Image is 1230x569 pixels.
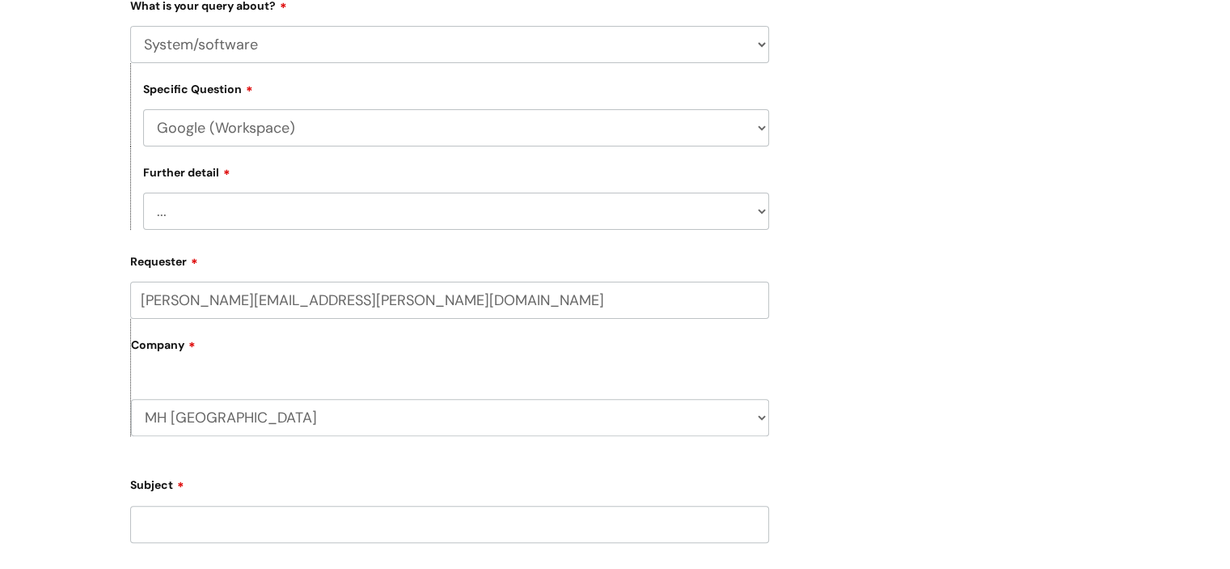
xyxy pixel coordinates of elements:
label: Requester [130,249,769,269]
input: Email [130,282,769,319]
label: Company [131,333,769,369]
label: Specific Question [143,80,253,96]
label: Subject [130,473,769,492]
label: Further detail [143,163,230,180]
